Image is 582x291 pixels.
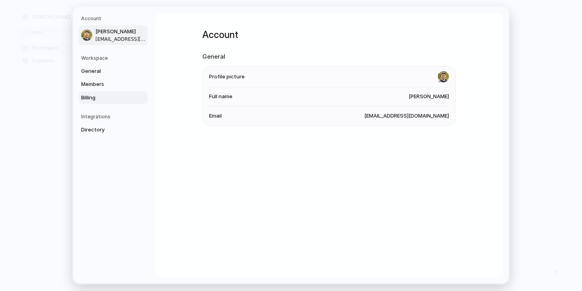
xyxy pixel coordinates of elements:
[95,36,146,43] span: [EMAIL_ADDRESS][DOMAIN_NAME]
[81,67,132,75] span: General
[81,15,148,22] h5: Account
[79,91,148,104] a: Billing
[79,78,148,91] a: Members
[79,25,148,45] a: [PERSON_NAME][EMAIL_ADDRESS][DOMAIN_NAME]
[79,65,148,78] a: General
[202,28,456,42] h1: Account
[81,126,132,134] span: Directory
[202,52,456,61] h2: General
[79,124,148,136] a: Directory
[95,28,146,36] span: [PERSON_NAME]
[81,94,132,102] span: Billing
[81,113,148,120] h5: Integrations
[409,93,449,101] span: [PERSON_NAME]
[81,80,132,88] span: Members
[209,73,245,81] span: Profile picture
[209,93,232,101] span: Full name
[364,112,449,120] span: [EMAIL_ADDRESS][DOMAIN_NAME]
[81,55,148,62] h5: Workspace
[209,112,222,120] span: Email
